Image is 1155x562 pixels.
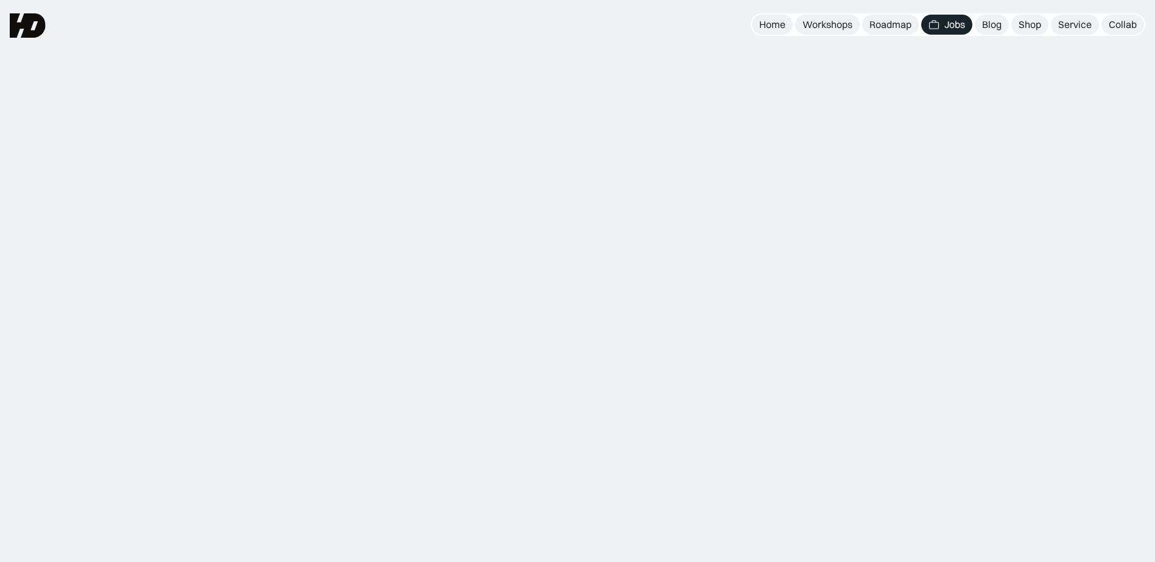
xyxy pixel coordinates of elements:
[795,15,860,35] a: Workshops
[759,18,785,31] div: Home
[944,18,965,31] div: Jobs
[752,15,793,35] a: Home
[1109,18,1137,31] div: Collab
[862,15,919,35] a: Roadmap
[869,18,911,31] div: Roadmap
[1101,15,1144,35] a: Collab
[1058,18,1092,31] div: Service
[982,18,1002,31] div: Blog
[921,15,972,35] a: Jobs
[1011,15,1048,35] a: Shop
[1051,15,1099,35] a: Service
[975,15,1009,35] a: Blog
[802,18,852,31] div: Workshops
[1019,18,1041,31] div: Shop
